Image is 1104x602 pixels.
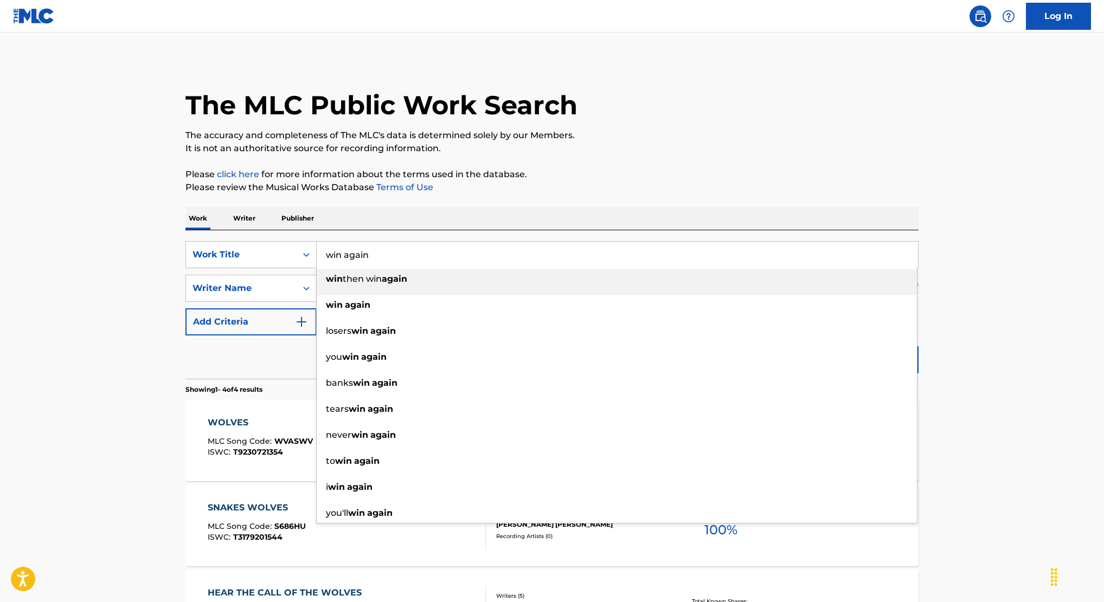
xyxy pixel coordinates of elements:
[704,520,737,540] span: 100 %
[326,482,328,492] span: i
[368,404,393,414] strong: again
[185,241,919,379] form: Search Form
[353,378,370,388] strong: win
[208,416,313,429] div: WOLVES
[496,592,660,600] div: Writers ( 5 )
[342,352,359,362] strong: win
[343,274,382,284] span: then win
[208,532,233,542] span: ISWC :
[192,282,290,295] div: Writer Name
[970,5,991,27] a: Public Search
[496,520,660,529] div: [PERSON_NAME] [PERSON_NAME]
[351,430,368,440] strong: win
[367,508,393,518] strong: again
[348,508,365,518] strong: win
[326,456,335,466] span: to
[326,404,349,414] span: tears
[208,521,274,531] span: MLC Song Code :
[374,182,433,192] a: Terms of Use
[335,456,352,466] strong: win
[361,352,387,362] strong: again
[351,326,368,336] strong: win
[370,430,396,440] strong: again
[326,300,343,310] strong: win
[1026,3,1091,30] a: Log In
[1002,10,1015,23] img: help
[372,378,397,388] strong: again
[326,352,342,362] span: you
[208,447,233,457] span: ISWC :
[349,404,365,414] strong: win
[998,5,1019,27] div: Help
[208,586,367,599] div: HEAR THE CALL OF THE WOLVES
[185,385,262,394] p: Showing 1 - 4 of 4 results
[326,274,343,284] strong: win
[1050,550,1104,602] iframe: Chat Widget
[974,10,987,23] img: search
[274,521,306,531] span: S686HU
[382,274,407,284] strong: again
[274,436,313,446] span: WVASWV
[295,315,308,328] img: 9d2ae6d4665cec9f34b9.svg
[185,485,919,566] a: SNAKES WOLVESMLC Song Code:S686HUISWC:T3179201544Writers (1)[PERSON_NAME] [PERSON_NAME]Recording ...
[185,400,919,481] a: WOLVESMLC Song Code:WVASWVISWC:T9230721354Writers (7)[PERSON_NAME], [PERSON_NAME] [PERSON_NAME], ...
[1045,561,1063,593] div: Drag
[233,447,283,457] span: T9230721354
[185,308,317,335] button: Add Criteria
[185,129,919,142] p: The accuracy and completeness of The MLC's data is determined solely by our Members.
[345,300,370,310] strong: again
[185,142,919,155] p: It is not an authoritative source for recording information.
[185,168,919,181] p: Please for more information about the terms used in the database.
[328,482,345,492] strong: win
[208,501,306,514] div: SNAKES WOLVES
[192,248,290,261] div: Work Title
[185,181,919,194] p: Please review the Musical Works Database
[354,456,380,466] strong: again
[230,207,259,230] p: Writer
[185,89,577,121] h1: The MLC Public Work Search
[496,532,660,540] div: Recording Artists ( 0 )
[13,8,55,24] img: MLC Logo
[347,482,373,492] strong: again
[370,326,396,336] strong: again
[326,430,351,440] span: never
[233,532,283,542] span: T3179201544
[217,169,259,179] a: click here
[326,508,348,518] span: you'll
[326,378,353,388] span: banks
[278,207,317,230] p: Publisher
[326,326,351,336] span: losers
[185,207,210,230] p: Work
[208,436,274,446] span: MLC Song Code :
